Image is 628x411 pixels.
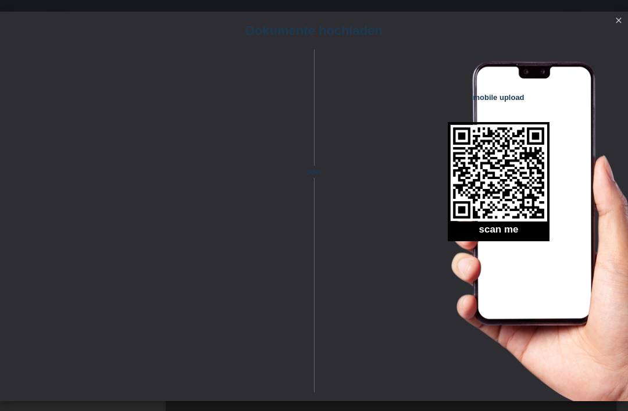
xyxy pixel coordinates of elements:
[294,166,334,178] span: oder
[611,15,626,28] a: close
[448,93,549,102] h4: mobile upload
[448,224,549,241] h2: scan me
[614,16,623,25] i: close
[17,78,294,369] iframe: Upload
